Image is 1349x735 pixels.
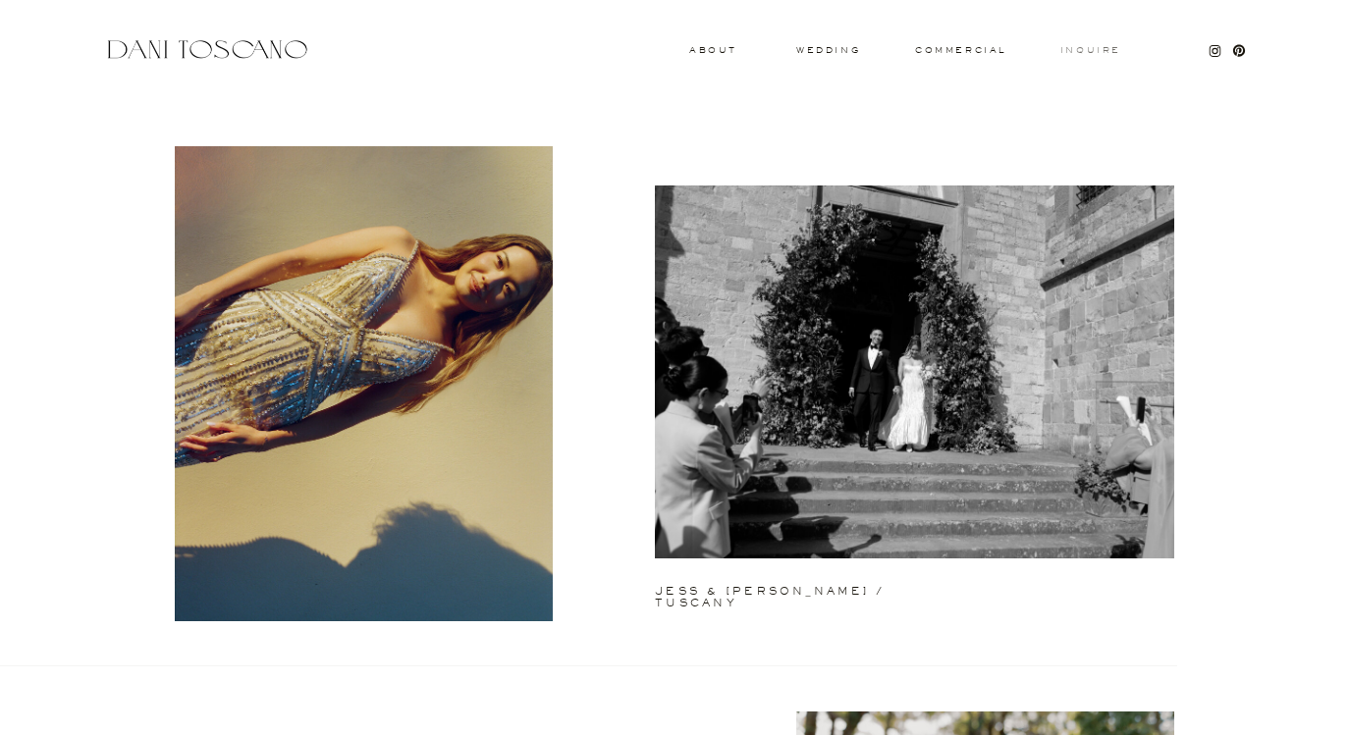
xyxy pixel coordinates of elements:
a: wedding [796,46,860,53]
a: About [689,46,732,53]
a: jess & [PERSON_NAME] / tuscany [655,586,961,594]
a: commercial [915,46,1005,54]
a: Inquire [1059,46,1122,56]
